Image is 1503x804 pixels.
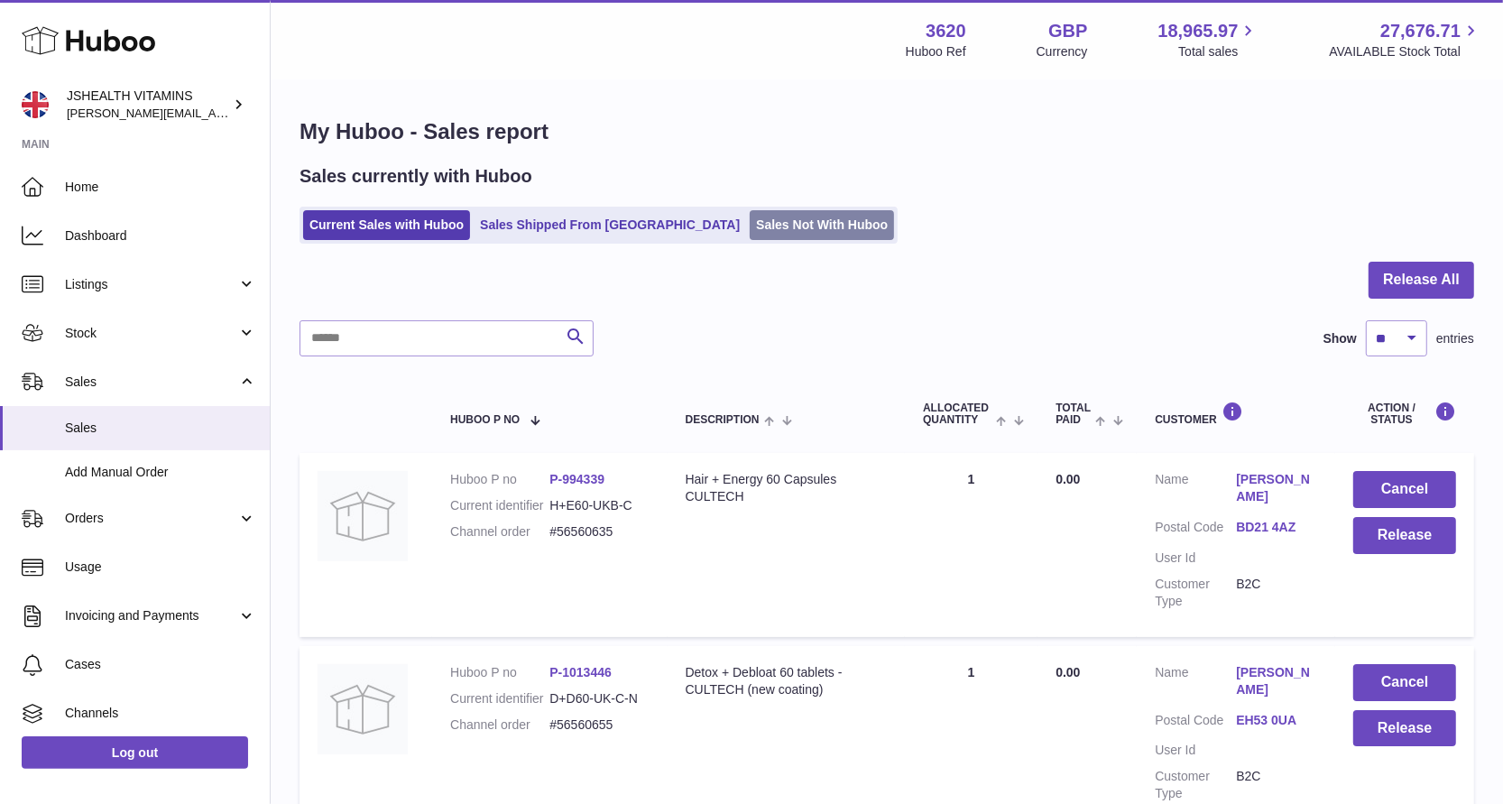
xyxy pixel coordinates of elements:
div: Hair + Energy 60 Capsules CULTECH [686,471,887,505]
span: ALLOCATED Quantity [923,402,991,426]
span: Cases [65,656,256,673]
h2: Sales currently with Huboo [300,164,532,189]
div: Customer [1155,402,1317,426]
dt: User Id [1155,550,1236,567]
button: Release [1353,517,1456,554]
span: Huboo P no [450,414,520,426]
dt: Customer Type [1155,768,1236,802]
img: francesca@jshealthvitamins.com [22,91,49,118]
h1: My Huboo - Sales report [300,117,1474,146]
span: entries [1436,330,1474,347]
dt: User Id [1155,742,1236,759]
a: P-994339 [549,472,604,486]
div: Currency [1037,43,1088,60]
span: Stock [65,325,237,342]
img: no-photo.jpg [318,664,408,754]
dd: B2C [1236,768,1317,802]
dt: Channel order [450,716,549,734]
label: Show [1323,330,1357,347]
strong: 3620 [926,19,966,43]
button: Cancel [1353,471,1456,508]
span: Listings [65,276,237,293]
img: no-photo.jpg [318,471,408,561]
span: 0.00 [1056,472,1080,486]
dt: Postal Code [1155,519,1236,541]
dt: Customer Type [1155,576,1236,610]
dt: Current identifier [450,690,549,707]
span: Dashboard [65,227,256,245]
span: Sales [65,420,256,437]
button: Release [1353,710,1456,747]
span: 27,676.71 [1380,19,1461,43]
td: 1 [905,453,1037,636]
dt: Huboo P no [450,471,549,488]
div: Huboo Ref [906,43,966,60]
span: Total sales [1178,43,1259,60]
span: Usage [65,559,256,576]
span: Add Manual Order [65,464,256,481]
dt: Channel order [450,523,549,541]
dt: Current identifier [450,497,549,514]
dt: Name [1155,471,1236,510]
button: Release All [1369,262,1474,299]
dd: B2C [1236,576,1317,610]
a: Current Sales with Huboo [303,210,470,240]
span: AVAILABLE Stock Total [1329,43,1481,60]
span: 18,965.97 [1157,19,1238,43]
a: BD21 4AZ [1236,519,1317,536]
a: [PERSON_NAME] [1236,664,1317,698]
a: Sales Not With Huboo [750,210,894,240]
dt: Name [1155,664,1236,703]
button: Cancel [1353,664,1456,701]
span: Invoicing and Payments [65,607,237,624]
dt: Postal Code [1155,712,1236,734]
span: Sales [65,374,237,391]
span: Total paid [1056,402,1091,426]
a: Log out [22,736,248,769]
span: Channels [65,705,256,722]
dd: D+D60-UK-C-N [549,690,649,707]
div: Action / Status [1353,402,1456,426]
a: Sales Shipped From [GEOGRAPHIC_DATA] [474,210,746,240]
span: [PERSON_NAME][EMAIL_ADDRESS][DOMAIN_NAME] [67,106,362,120]
a: 27,676.71 AVAILABLE Stock Total [1329,19,1481,60]
span: Orders [65,510,237,527]
a: [PERSON_NAME] [1236,471,1317,505]
a: P-1013446 [549,665,612,679]
dd: #56560655 [549,716,649,734]
span: Home [65,179,256,196]
a: EH53 0UA [1236,712,1317,729]
strong: GBP [1048,19,1087,43]
span: 0.00 [1056,665,1080,679]
span: Description [686,414,760,426]
dt: Huboo P no [450,664,549,681]
dd: H+E60-UKB-C [549,497,649,514]
a: 18,965.97 Total sales [1157,19,1259,60]
div: Detox + Debloat 60 tablets - CULTECH (new coating) [686,664,887,698]
div: JSHEALTH VITAMINS [67,88,229,122]
dd: #56560635 [549,523,649,541]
